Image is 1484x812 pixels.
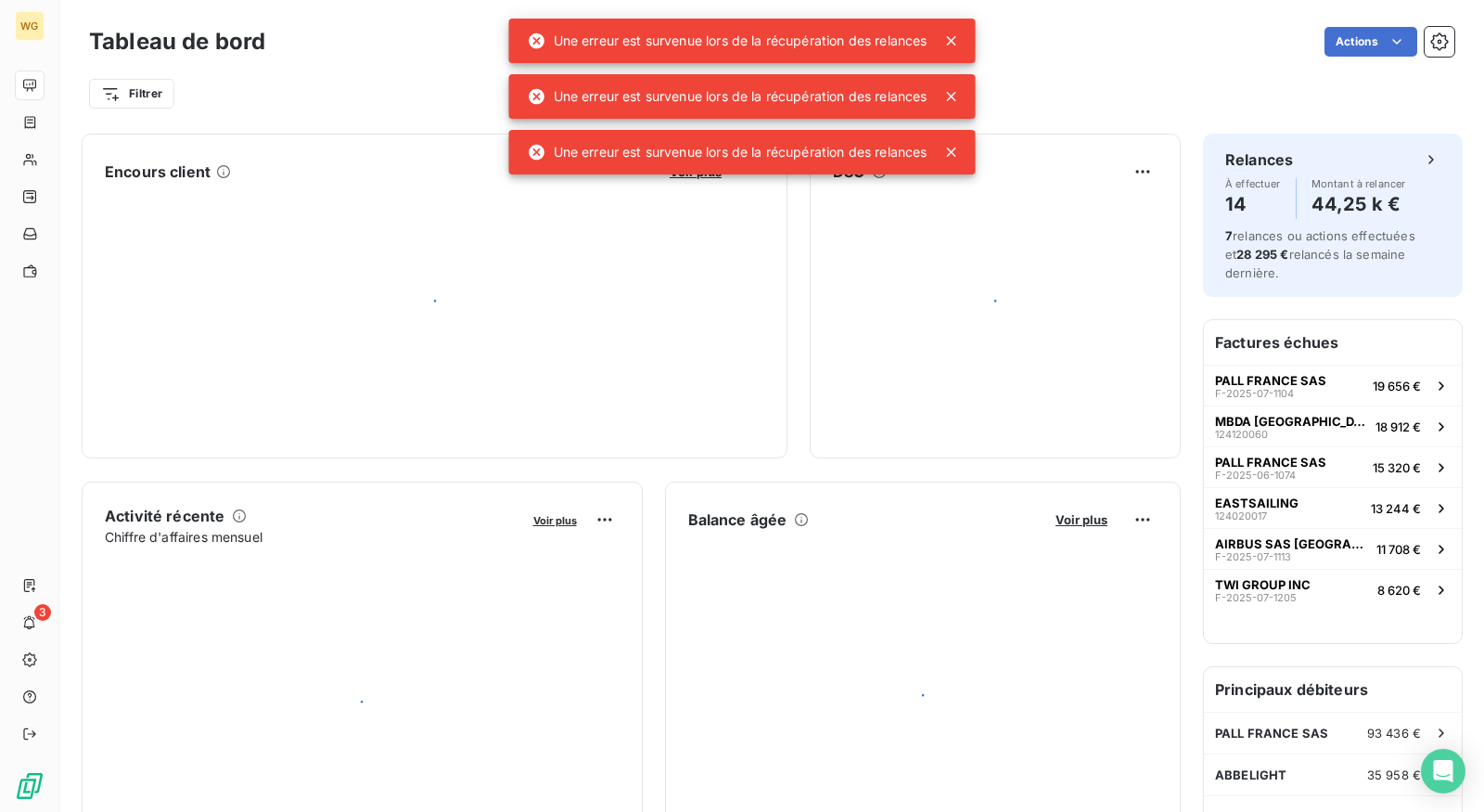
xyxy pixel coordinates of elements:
[1421,749,1465,793] div: Open Intercom Messenger
[1215,592,1297,603] span: F-2025-07-1205
[1215,373,1326,388] span: PALL FRANCE SAS
[1215,536,1369,551] span: AIRBUS SAS [GEOGRAPHIC_DATA]
[1204,446,1462,487] button: PALL FRANCE SASF-2025-06-107415 320 €
[1215,388,1294,399] span: F-2025-07-1104
[1375,419,1421,434] span: 18 912 €
[1204,667,1462,712] h6: Principaux débiteurs
[1311,189,1406,219] h4: 44,25 k €
[1204,320,1462,365] h6: Factures échues
[89,79,174,109] button: Filtrer
[1215,414,1368,429] span: MBDA [GEOGRAPHIC_DATA]
[1215,496,1298,510] span: EASTSAILING
[15,11,45,41] div: WG
[1215,429,1268,440] span: 124120060
[1215,767,1286,782] span: ABBELIGHT
[533,514,577,527] span: Voir plus
[528,24,927,58] div: Une erreur est survenue lors de la récupération des relances
[1215,577,1311,592] span: TWI GROUP INC
[15,771,45,801] img: Logo LeanPay
[1215,470,1296,481] span: F-2025-06-1074
[1367,726,1421,741] span: 93 436 €
[1215,455,1326,470] span: PALL FRANCE SAS
[528,135,927,169] div: Une erreur est survenue lors de la récupération des relances
[1225,189,1281,219] h4: 14
[688,509,787,531] h6: Balance âgée
[105,161,211,183] h6: Encours client
[1225,228,1415,280] span: relances ou actions effectuées et relancés la semaine dernière.
[1215,726,1328,741] span: PALL FRANCE SAS
[34,604,51,621] span: 3
[528,80,927,113] div: Une erreur est survenue lors de la récupération des relances
[1225,148,1293,171] h6: Relances
[1204,365,1462,406] button: PALL FRANCE SASF-2025-07-110419 656 €
[528,511,582,528] button: Voir plus
[1371,501,1421,516] span: 13 244 €
[1376,542,1421,557] span: 11 708 €
[1367,767,1421,782] span: 35 958 €
[1225,228,1233,243] span: 7
[1055,512,1107,527] span: Voir plus
[1373,460,1421,475] span: 15 320 €
[1215,510,1267,522] span: 124020017
[1324,27,1417,57] button: Actions
[1204,487,1462,528] button: EASTSAILING12402001713 244 €
[1050,511,1113,528] button: Voir plus
[1236,247,1288,262] span: 28 295 €
[1204,569,1462,610] button: TWI GROUP INCF-2025-07-12058 620 €
[105,527,520,547] span: Chiffre d'affaires mensuel
[89,25,265,58] h3: Tableau de bord
[1204,406,1462,446] button: MBDA [GEOGRAPHIC_DATA]12412006018 912 €
[1215,551,1291,562] span: F-2025-07-1113
[1377,583,1421,598] span: 8 620 €
[105,505,224,527] h6: Activité récente
[1225,178,1281,189] span: À effectuer
[1204,528,1462,569] button: AIRBUS SAS [GEOGRAPHIC_DATA]F-2025-07-111311 708 €
[1311,178,1406,189] span: Montant à relancer
[1373,379,1421,393] span: 19 656 €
